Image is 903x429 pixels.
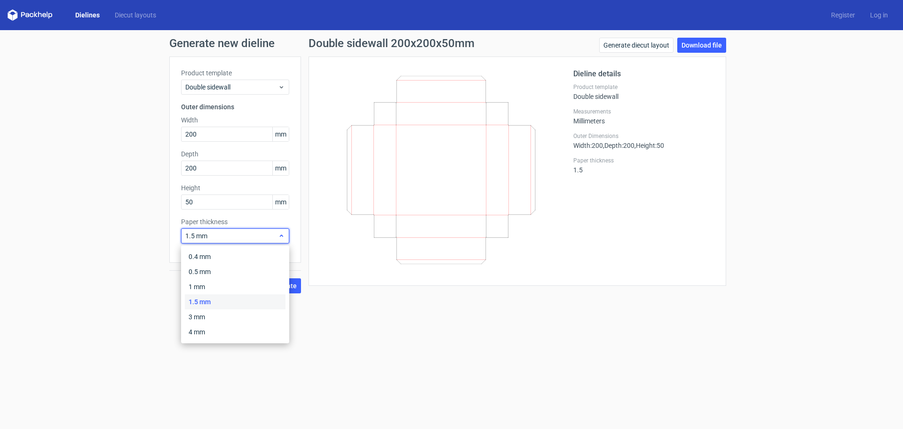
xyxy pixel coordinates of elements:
[573,83,714,91] label: Product template
[603,142,634,149] span: , Depth : 200
[185,294,285,309] div: 1.5 mm
[181,102,289,112] h3: Outer dimensions
[573,108,714,125] div: Millimeters
[573,157,714,164] label: Paper thickness
[185,82,278,92] span: Double sidewall
[185,309,285,324] div: 3 mm
[185,231,278,241] span: 1.5 mm
[68,10,107,20] a: Dielines
[272,161,289,175] span: mm
[677,38,726,53] a: Download file
[181,183,289,193] label: Height
[573,83,714,100] div: Double sidewall
[107,10,164,20] a: Diecut layouts
[181,115,289,125] label: Width
[573,132,714,140] label: Outer Dimensions
[599,38,673,53] a: Generate diecut layout
[573,68,714,80] h2: Dieline details
[185,249,285,264] div: 0.4 mm
[573,157,714,174] div: 1.5
[185,264,285,279] div: 0.5 mm
[634,142,664,149] span: , Height : 50
[272,195,289,209] span: mm
[824,10,863,20] a: Register
[272,127,289,141] span: mm
[573,108,714,115] label: Measurements
[185,279,285,294] div: 1 mm
[573,142,603,149] span: Width : 200
[309,38,475,49] h1: Double sidewall 200x200x50mm
[863,10,895,20] a: Log in
[181,149,289,159] label: Depth
[185,324,285,340] div: 4 mm
[181,68,289,78] label: Product template
[169,38,734,49] h1: Generate new dieline
[181,217,289,227] label: Paper thickness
